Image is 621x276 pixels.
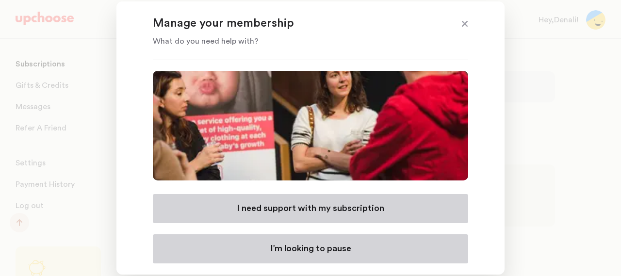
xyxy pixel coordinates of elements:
button: I need support with my subscription [153,194,468,223]
p: What do you need help with? [153,35,444,47]
p: I need support with my subscription [237,203,384,214]
p: Manage your membership [153,16,444,32]
p: I’m looking to pause [270,243,351,255]
img: Manage Membership [153,71,468,180]
button: I’m looking to pause [153,234,468,263]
